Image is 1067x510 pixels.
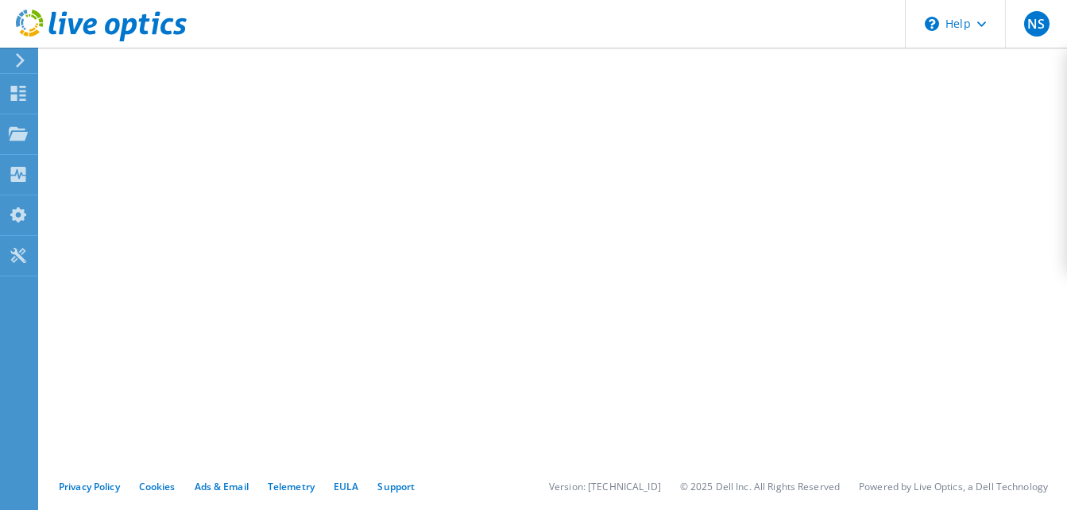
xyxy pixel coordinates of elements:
li: Version: [TECHNICAL_ID] [549,480,661,493]
a: Telemetry [268,480,315,493]
svg: \n [925,17,939,31]
span: NS [1024,11,1050,37]
a: EULA [334,480,358,493]
a: Ads & Email [195,480,249,493]
li: Powered by Live Optics, a Dell Technology [859,480,1048,493]
a: Support [377,480,415,493]
li: © 2025 Dell Inc. All Rights Reserved [680,480,840,493]
a: Cookies [139,480,176,493]
a: Privacy Policy [59,480,120,493]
